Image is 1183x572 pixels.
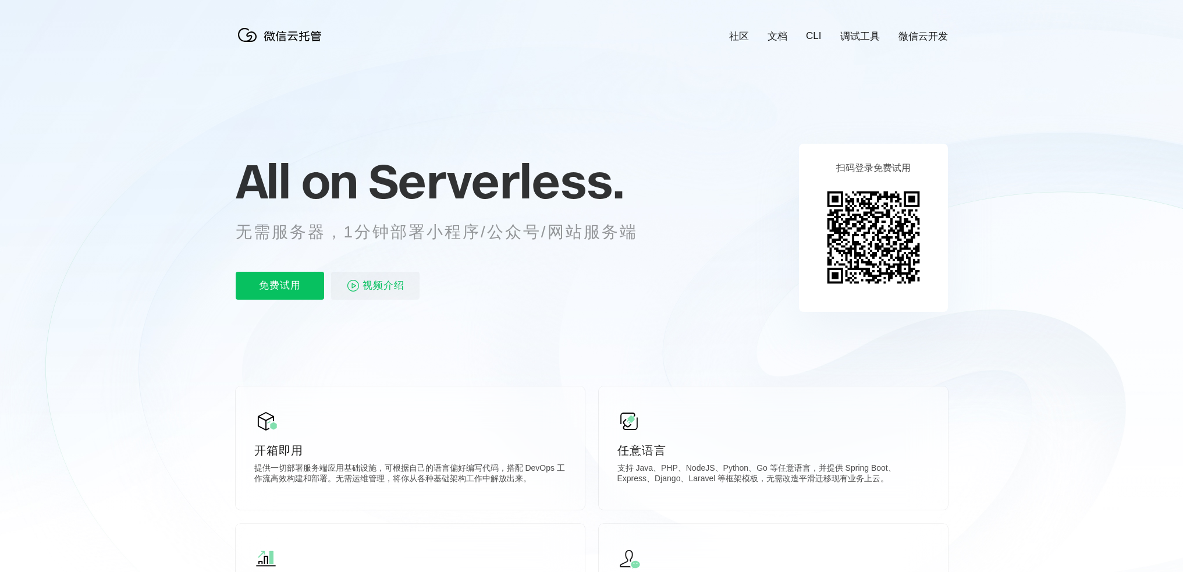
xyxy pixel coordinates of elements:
[768,30,787,43] a: 文档
[363,272,404,300] span: 视频介绍
[617,463,929,486] p: 支持 Java、PHP、NodeJS、Python、Go 等任意语言，并提供 Spring Boot、Express、Django、Laravel 等框架模板，无需改造平滑迁移现有业务上云。
[368,152,624,210] span: Serverless.
[806,30,821,42] a: CLI
[617,442,929,459] p: 任意语言
[729,30,749,43] a: 社区
[236,272,324,300] p: 免费试用
[346,279,360,293] img: video_play.svg
[836,162,911,175] p: 扫码登录免费试用
[840,30,880,43] a: 调试工具
[254,463,566,486] p: 提供一切部署服务端应用基础设施，可根据自己的语言偏好编写代码，搭配 DevOps 工作流高效构建和部署。无需运维管理，将你从各种基础架构工作中解放出来。
[898,30,948,43] a: 微信云开发
[254,442,566,459] p: 开箱即用
[236,38,329,48] a: 微信云托管
[236,221,659,244] p: 无需服务器，1分钟部署小程序/公众号/网站服务端
[236,23,329,47] img: 微信云托管
[236,152,357,210] span: All on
